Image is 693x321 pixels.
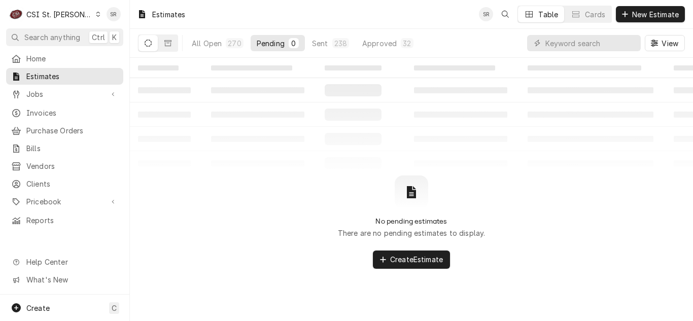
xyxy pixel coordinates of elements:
span: Vendors [26,161,118,171]
span: Purchase Orders [26,125,118,136]
span: K [112,32,117,43]
table: Pending Estimates List Loading [130,58,693,175]
a: Reports [6,212,123,229]
div: SR [479,7,493,21]
span: Ctrl [92,32,105,43]
span: Search anything [24,32,80,43]
a: Purchase Orders [6,122,123,139]
span: Reports [26,215,118,226]
button: View [645,35,685,51]
p: There are no pending estimates to display. [338,228,486,238]
button: Open search [497,6,513,22]
div: All Open [192,38,222,49]
div: Table [538,9,558,20]
a: Go to Pricebook [6,193,123,210]
a: Bills [6,140,123,157]
div: 238 [334,38,347,49]
span: What's New [26,274,117,285]
div: C [9,7,23,21]
span: Create [26,304,50,312]
div: Sent [312,38,328,49]
div: 270 [228,38,241,49]
a: Vendors [6,158,123,174]
span: Pricebook [26,196,103,207]
div: SR [107,7,121,21]
a: Home [6,50,123,67]
div: Stephani Roth's Avatar [479,7,493,21]
span: Create Estimate [388,254,445,265]
button: CreateEstimate [373,251,450,269]
div: CSI St. [PERSON_NAME] [26,9,92,20]
span: Help Center [26,257,117,267]
div: 32 [403,38,411,49]
a: Go to What's New [6,271,123,288]
span: Jobs [26,89,103,99]
span: ‌ [211,65,292,70]
button: Search anythingCtrlK [6,28,123,46]
span: Home [26,53,118,64]
span: Invoices [26,108,118,118]
span: View [660,38,680,49]
div: Approved [362,38,397,49]
span: Bills [26,143,118,154]
div: Cards [585,9,605,20]
input: Keyword search [545,35,636,51]
span: C [112,303,117,313]
a: Go to Jobs [6,86,123,102]
span: Estimates [26,71,118,82]
div: 0 [291,38,297,49]
a: Go to Help Center [6,254,123,270]
span: ‌ [414,65,495,70]
button: New Estimate [616,6,685,22]
span: ‌ [528,65,641,70]
div: Stephani Roth's Avatar [107,7,121,21]
span: Clients [26,179,118,189]
span: New Estimate [630,9,681,20]
div: CSI St. Louis's Avatar [9,7,23,21]
span: ‌ [325,65,382,70]
div: Pending [257,38,285,49]
span: ‌ [138,65,179,70]
h2: No pending estimates [375,217,447,226]
a: Invoices [6,104,123,121]
a: Estimates [6,68,123,85]
a: Clients [6,175,123,192]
